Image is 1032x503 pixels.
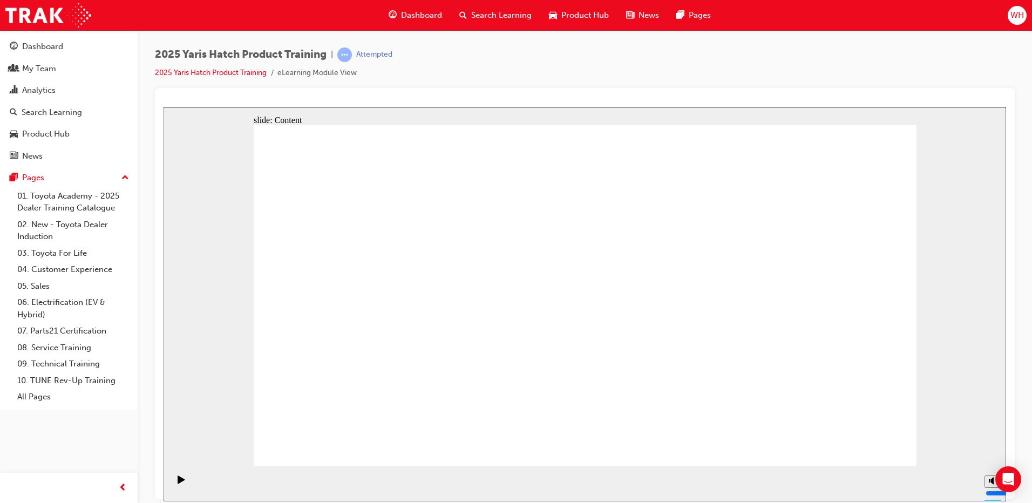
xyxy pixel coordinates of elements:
[277,67,357,79] li: eLearning Module View
[10,130,18,139] span: car-icon
[13,261,133,278] a: 04. Customer Experience
[380,4,451,26] a: guage-iconDashboard
[13,245,133,262] a: 03. Toyota For Life
[1010,9,1024,22] span: WH
[4,124,133,144] a: Product Hub
[13,278,133,295] a: 05. Sales
[356,50,392,60] div: Attempted
[337,47,352,62] span: learningRecordVerb_ATTEMPT-icon
[676,9,684,22] span: pages-icon
[10,152,18,161] span: news-icon
[5,3,91,28] img: Trak
[22,40,63,53] div: Dashboard
[4,168,133,188] button: Pages
[10,173,18,183] span: pages-icon
[4,80,133,100] a: Analytics
[626,9,634,22] span: news-icon
[4,35,133,168] button: DashboardMy TeamAnalyticsSearch LearningProduct HubNews
[995,466,1021,492] div: Open Intercom Messenger
[331,49,333,61] span: |
[119,481,127,495] span: prev-icon
[4,59,133,79] a: My Team
[689,9,711,22] span: Pages
[13,188,133,216] a: 01. Toyota Academy - 2025 Dealer Training Catalogue
[22,63,56,75] div: My Team
[13,216,133,245] a: 02. New - Toyota Dealer Induction
[471,9,532,22] span: Search Learning
[459,9,467,22] span: search-icon
[13,372,133,389] a: 10. TUNE Rev-Up Training
[10,108,17,118] span: search-icon
[13,323,133,339] a: 07. Parts21 Certification
[401,9,442,22] span: Dashboard
[822,382,892,390] input: volume
[13,356,133,372] a: 09. Technical Training
[549,9,557,22] span: car-icon
[668,4,719,26] a: pages-iconPages
[10,42,18,52] span: guage-icon
[389,9,397,22] span: guage-icon
[639,9,659,22] span: News
[5,359,24,394] div: playback controls
[22,84,56,97] div: Analytics
[10,86,18,96] span: chart-icon
[451,4,540,26] a: search-iconSearch Learning
[617,4,668,26] a: news-iconNews
[13,339,133,356] a: 08. Service Training
[1008,6,1027,25] button: WH
[816,359,837,394] div: misc controls
[4,146,133,166] a: News
[4,37,133,57] a: Dashboard
[5,368,24,386] button: Play (Ctrl+Alt+P)
[155,68,267,77] a: 2025 Yaris Hatch Product Training
[22,172,44,184] div: Pages
[4,103,133,123] a: Search Learning
[22,106,82,119] div: Search Learning
[22,150,43,162] div: News
[10,64,18,74] span: people-icon
[155,49,327,61] span: 2025 Yaris Hatch Product Training
[121,171,129,185] span: up-icon
[561,9,609,22] span: Product Hub
[13,389,133,405] a: All Pages
[540,4,617,26] a: car-iconProduct Hub
[22,128,70,140] div: Product Hub
[821,368,838,380] button: Mute (Ctrl+Alt+M)
[13,294,133,323] a: 06. Electrification (EV & Hybrid)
